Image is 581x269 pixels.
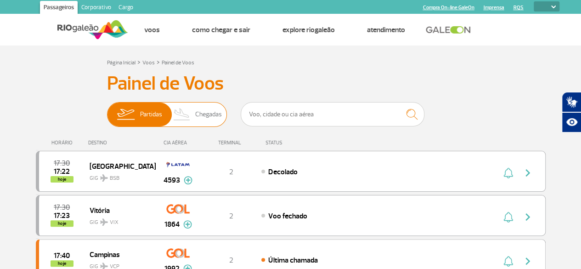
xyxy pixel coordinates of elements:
[107,72,474,95] h3: Painel de Voos
[282,25,335,34] a: Explore RIOgaleão
[140,103,162,126] span: Partidas
[562,92,581,112] button: Abrir tradutor de língua de sinais.
[51,176,73,183] span: hoje
[229,212,233,221] span: 2
[144,25,160,34] a: Voos
[192,25,250,34] a: Como chegar e sair
[142,59,155,66] a: Voos
[51,220,73,227] span: hoje
[261,140,336,146] div: STATUS
[157,57,160,67] a: >
[100,218,108,226] img: destiny_airplane.svg
[169,103,196,126] img: slider-desembarque
[503,167,513,178] img: sino-painel-voo.svg
[78,1,115,16] a: Corporativo
[268,256,317,265] span: Última chamada
[110,174,119,183] span: BSB
[513,5,523,11] a: RQS
[522,256,533,267] img: seta-direita-painel-voo.svg
[195,103,222,126] span: Chegadas
[111,103,140,126] img: slider-embarque
[40,1,78,16] a: Passageiros
[90,169,148,183] span: GIG
[162,59,194,66] a: Painel de Voos
[268,167,297,177] span: Decolado
[241,102,424,126] input: Voo, cidade ou cia aérea
[90,204,148,216] span: Vitória
[503,256,513,267] img: sino-painel-voo.svg
[423,5,474,11] a: Compra On-line GaleOn
[90,213,148,227] span: GIG
[522,167,533,178] img: seta-direita-painel-voo.svg
[137,57,141,67] a: >
[90,248,148,260] span: Campinas
[115,1,137,16] a: Cargo
[164,175,180,186] span: 4593
[268,212,307,221] span: Voo fechado
[107,59,135,66] a: Página Inicial
[183,220,192,229] img: mais-info-painel-voo.svg
[54,168,70,175] span: 2025-09-30 17:22:00
[483,5,504,11] a: Imprensa
[88,140,155,146] div: DESTINO
[503,212,513,223] img: sino-painel-voo.svg
[110,218,118,227] span: VIX
[229,167,233,177] span: 2
[184,176,192,184] img: mais-info-painel-voo.svg
[164,219,180,230] span: 1864
[54,204,70,211] span: 2025-09-30 17:30:00
[367,25,405,34] a: Atendimento
[54,160,70,166] span: 2025-09-30 17:30:00
[39,140,89,146] div: HORÁRIO
[562,112,581,132] button: Abrir recursos assistivos.
[54,212,70,219] span: 2025-09-30 17:23:47
[51,260,73,267] span: hoje
[155,140,201,146] div: CIA AÉREA
[229,256,233,265] span: 2
[201,140,261,146] div: TERMINAL
[522,212,533,223] img: seta-direita-painel-voo.svg
[54,252,70,259] span: 2025-09-30 17:40:00
[90,160,148,172] span: [GEOGRAPHIC_DATA]
[562,92,581,132] div: Plugin de acessibilidade da Hand Talk.
[100,174,108,182] img: destiny_airplane.svg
